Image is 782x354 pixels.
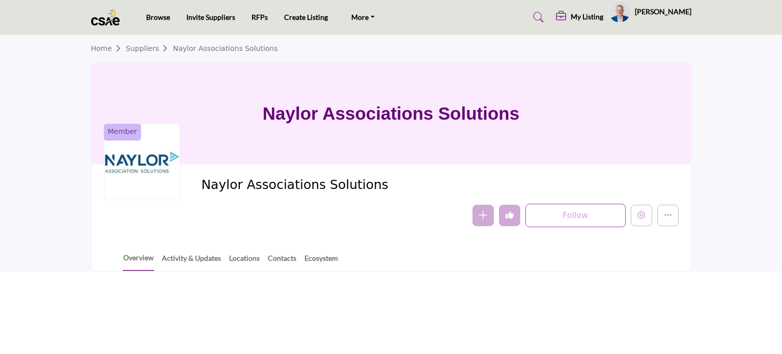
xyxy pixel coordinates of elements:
a: Overview [123,252,154,271]
button: Edit company [631,205,652,226]
button: Undo like [499,205,520,226]
a: Search [523,9,550,25]
img: site Logo [91,9,125,25]
a: Naylor Associations Solutions [173,44,278,52]
a: Locations [229,253,260,270]
button: Show hide supplier dropdown [608,1,631,23]
button: More details [657,205,679,226]
h1: Naylor Associations Solutions [263,63,519,165]
h5: My Listing [571,12,603,21]
a: More [344,10,382,24]
a: Home [91,44,126,52]
a: Browse [146,13,170,21]
span: Member [108,126,137,137]
div: My Listing [556,11,603,23]
a: Create Listing [284,13,328,21]
a: Suppliers [126,44,173,52]
a: RFPs [252,13,268,21]
a: Activity & Updates [161,253,221,270]
a: Invite Suppliers [186,13,235,21]
button: Follow [525,204,626,227]
h5: [PERSON_NAME] [635,7,691,17]
a: Ecosystem [304,253,339,270]
span: Naylor Associations Solutions [201,177,431,194]
a: Contacts [267,253,297,270]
